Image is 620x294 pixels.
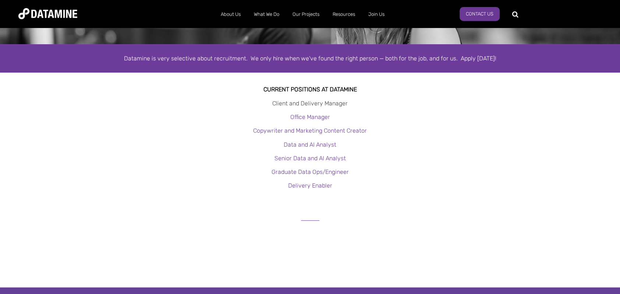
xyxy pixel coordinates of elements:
[284,141,336,148] a: Data and AI Analyst
[460,7,500,21] a: Contact Us
[272,100,348,107] a: Client and Delivery Manager
[100,53,520,63] div: Datamine is very selective about recruitment. We only hire when we've found the right person — bo...
[214,5,247,24] a: About Us
[362,5,391,24] a: Join Us
[290,113,330,120] a: Office Manager
[272,168,349,175] a: Graduate Data Ops/Engineer
[326,5,362,24] a: Resources
[263,86,357,93] strong: Current Positions at datamine
[286,5,326,24] a: Our Projects
[18,8,77,19] img: Datamine
[253,127,367,134] a: Copywriter and Marketing Content Creator
[274,155,346,162] a: Senior Data and AI Analyst
[247,5,286,24] a: What We Do
[288,182,332,189] a: Delivery Enabler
